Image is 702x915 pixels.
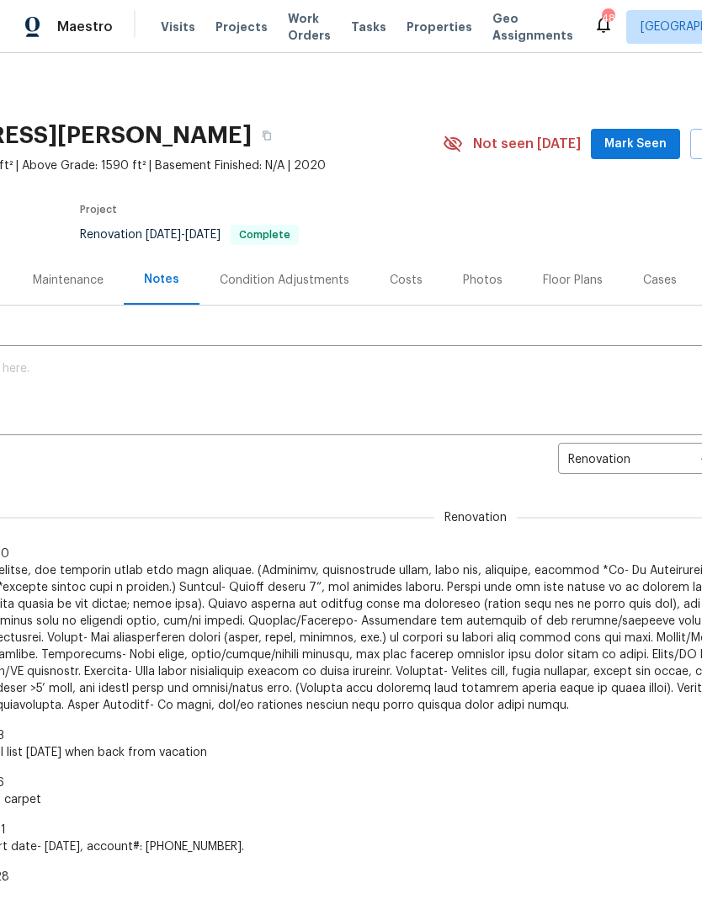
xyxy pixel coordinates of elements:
[215,19,268,35] span: Projects
[463,272,503,289] div: Photos
[591,129,680,160] button: Mark Seen
[220,272,349,289] div: Condition Adjustments
[492,10,573,44] span: Geo Assignments
[232,230,297,240] span: Complete
[643,272,677,289] div: Cases
[80,229,299,241] span: Renovation
[57,19,113,35] span: Maestro
[146,229,181,241] span: [DATE]
[161,19,195,35] span: Visits
[80,205,117,215] span: Project
[543,272,603,289] div: Floor Plans
[146,229,221,241] span: -
[604,134,667,155] span: Mark Seen
[33,272,104,289] div: Maintenance
[185,229,221,241] span: [DATE]
[434,509,517,526] span: Renovation
[144,271,179,288] div: Notes
[602,10,614,27] div: 48
[390,272,423,289] div: Costs
[252,120,282,151] button: Copy Address
[473,136,581,152] span: Not seen [DATE]
[407,19,472,35] span: Properties
[288,10,331,44] span: Work Orders
[351,21,386,33] span: Tasks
